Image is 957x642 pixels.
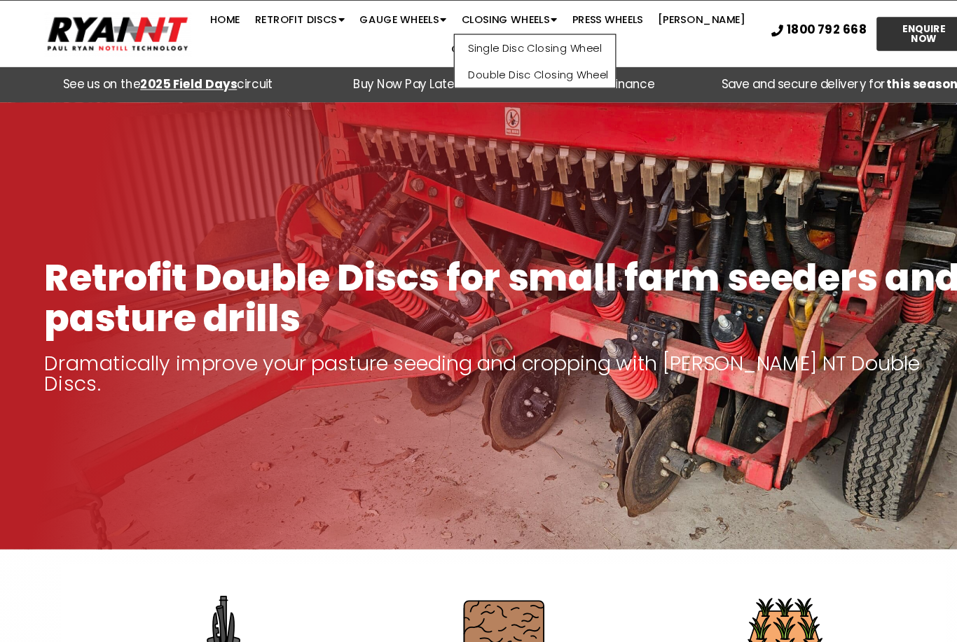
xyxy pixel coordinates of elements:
[431,4,536,32] a: Closing Wheels
[235,4,334,32] a: Retrofit Discs
[7,71,312,90] div: See us on the circuit
[832,16,923,48] a: ENQUIRE NOW
[186,4,722,60] nav: Menu
[42,244,915,321] h1: Retrofit Double Discs for small farm seeders and pasture drills
[747,23,823,34] span: 1800 792 668
[617,4,715,32] a: [PERSON_NAME]
[645,71,950,90] p: Save and secure delivery for
[732,23,823,34] a: 1800 792 668
[42,335,915,375] p: Dramatically improve your pasture seeding and cropping with [PERSON_NAME] NT Double Discs.
[334,4,431,32] a: Gauge Wheels
[432,33,584,58] a: Single Disc Closing Wheel
[431,32,585,84] ul: Closing Wheels
[536,4,617,32] a: Press Wheels
[133,72,225,88] a: 2025 Field Days
[421,32,486,60] a: Contact
[432,58,584,83] a: Double Disc Closing Wheel
[841,72,910,88] strong: this season
[326,71,631,90] p: Buy Now Pay Later – 6 months interest-free finance
[42,11,182,54] img: Ryan NT logo
[192,4,235,32] a: Home
[845,23,910,41] span: ENQUIRE NOW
